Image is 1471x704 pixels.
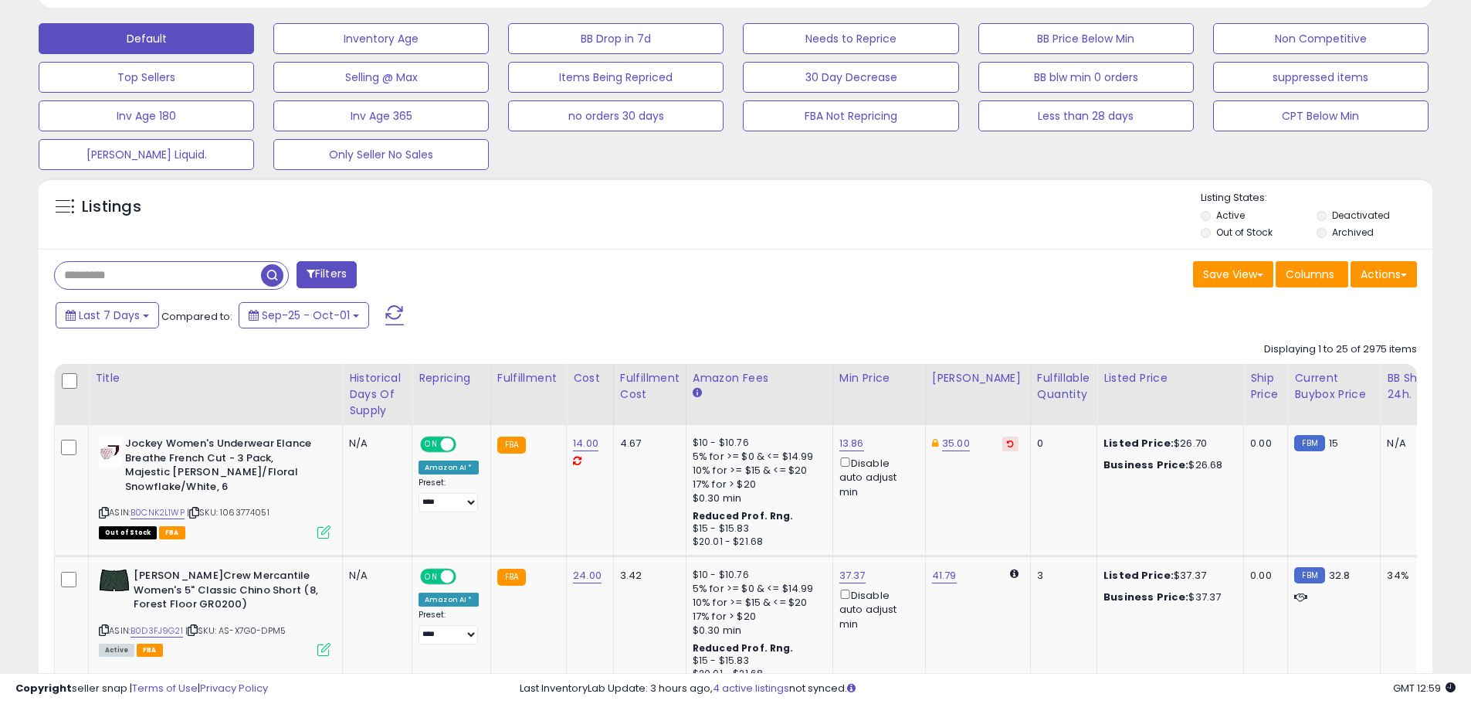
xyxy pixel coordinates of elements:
div: 17% for > $20 [693,610,821,624]
div: 5% for >= $0 & <= $14.99 [693,450,821,464]
span: FBA [159,526,185,539]
img: 41aeo8ST-GL._SL40_.jpg [99,569,130,592]
b: Jockey Women's Underwear Elance Breathe French Cut - 3 Pack, Majestic [PERSON_NAME]/Floral Snowfl... [125,437,313,498]
div: 34% [1387,569,1438,583]
button: Inv Age 180 [39,100,254,131]
div: $10 - $10.76 [693,437,821,450]
div: Fulfillable Quantity [1037,370,1090,403]
span: All listings that are currently out of stock and unavailable for purchase on Amazon [99,526,157,539]
div: $10 - $10.76 [693,569,821,582]
small: FBA [497,569,526,586]
div: Historical Days Of Supply [349,370,405,419]
img: 31tHoG3n-PL._SL40_.jpg [99,437,121,468]
button: Less than 28 days [978,100,1194,131]
strong: Copyright [15,681,72,695]
button: Only Seller No Sales [273,139,489,170]
label: Archived [1332,226,1374,239]
button: FBA Not Repricing [743,100,958,131]
label: Deactivated [1332,209,1390,222]
div: 3 [1037,569,1085,583]
span: ON [422,438,441,451]
div: Disable auto adjust min [839,587,913,631]
div: Min Price [839,370,919,386]
button: Inv Age 365 [273,100,489,131]
div: Ship Price [1250,370,1281,403]
button: Items Being Repriced [508,62,724,93]
div: $37.37 [1103,569,1232,583]
div: 10% for >= $15 & <= $20 [693,596,821,610]
div: $15 - $15.83 [693,655,821,668]
button: Actions [1351,261,1417,287]
div: $26.70 [1103,437,1232,451]
div: 17% for > $20 [693,478,821,491]
button: Needs to Reprice [743,23,958,54]
div: Amazon Fees [693,370,826,386]
span: OFF [454,570,479,583]
div: N/A [349,437,400,451]
span: Compared to: [161,309,232,324]
label: Active [1216,209,1245,222]
div: Repricing [419,370,484,386]
div: Preset: [419,610,479,644]
small: FBM [1294,435,1324,451]
div: Listed Price [1103,370,1237,386]
b: [PERSON_NAME]Crew Mercantile Women's 5" Classic Chino Short (8, Forest Floor GR0200) [134,569,321,616]
small: FBM [1294,567,1324,583]
span: | SKU: AS-X7G0-DPM5 [185,624,286,637]
a: 14.00 [573,436,598,451]
div: $0.30 min [693,491,821,505]
div: 0.00 [1250,569,1276,583]
div: 5% for >= $0 & <= $14.99 [693,582,821,596]
div: Fulfillment Cost [620,370,680,403]
span: ON [422,570,441,583]
div: 0 [1037,437,1085,451]
div: Title [95,370,336,386]
span: | SKU: 1063774051 [187,506,269,519]
div: Preset: [419,478,479,512]
a: 41.79 [932,568,957,583]
a: B0CNK2L1WP [130,506,185,519]
div: ASIN: [99,437,330,537]
a: Privacy Policy [200,681,268,695]
span: OFF [454,438,479,451]
div: seller snap | | [15,682,268,696]
button: Default [39,23,254,54]
button: Last 7 Days [56,302,159,328]
a: 35.00 [942,436,970,451]
span: 32.8 [1329,568,1351,583]
div: Cost [573,370,607,386]
label: Out of Stock [1216,226,1273,239]
div: 4.67 [620,437,674,451]
span: Columns [1286,267,1334,282]
h5: Listings [82,196,141,218]
div: Amazon AI * [419,461,479,474]
div: ASIN: [99,569,330,655]
div: 3.42 [620,569,674,583]
button: Filters [297,261,357,288]
button: 30 Day Decrease [743,62,958,93]
button: BB Price Below Min [978,23,1194,54]
div: $26.68 [1103,458,1232,472]
div: $37.37 [1103,590,1232,604]
div: Disable auto adjust min [839,454,913,499]
div: Current Buybox Price [1294,370,1374,403]
div: Displaying 1 to 25 of 2975 items [1264,342,1417,357]
a: 13.86 [839,436,864,451]
b: Reduced Prof. Rng. [693,509,794,522]
div: $0.30 min [693,624,821,638]
div: 10% for >= $15 & <= $20 [693,464,821,478]
button: BB blw min 0 orders [978,62,1194,93]
b: Reduced Prof. Rng. [693,641,794,655]
a: 24.00 [573,568,602,583]
small: Amazon Fees. [693,386,702,400]
button: Sep-25 - Oct-01 [239,302,369,328]
span: Last 7 Days [79,308,140,323]
div: N/A [1387,437,1438,451]
b: Business Price: [1103,457,1188,472]
div: 0.00 [1250,437,1276,451]
div: $15 - $15.83 [693,522,821,536]
b: Business Price: [1103,590,1188,604]
span: 15 [1329,436,1338,451]
div: BB Share 24h. [1387,370,1443,403]
div: $20.01 - $21.68 [693,536,821,549]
